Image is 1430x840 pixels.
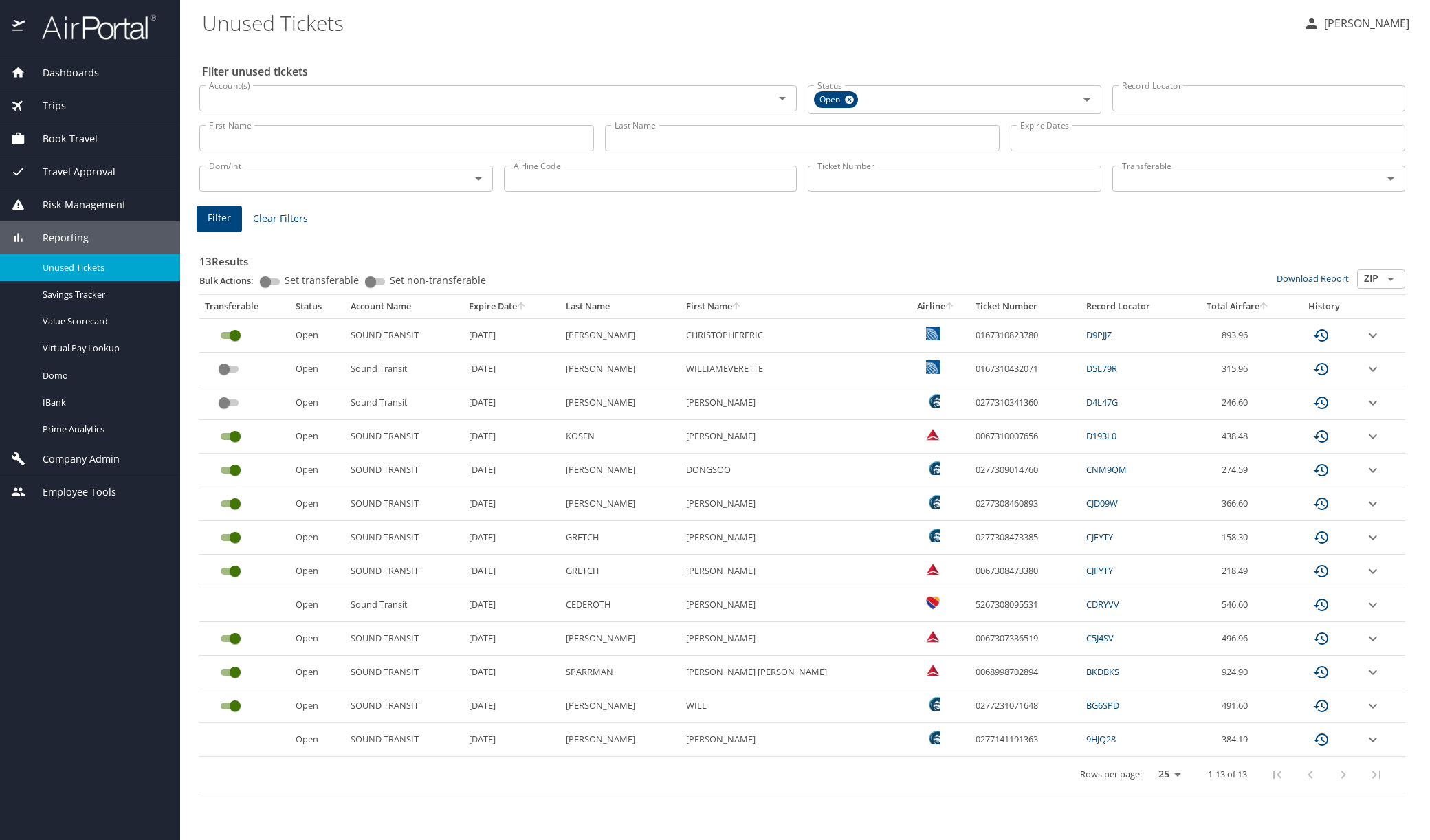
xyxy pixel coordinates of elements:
span: Prime Analytics [43,423,164,436]
span: Domo [43,369,164,382]
th: Status [290,295,345,318]
td: 496.96 [1186,622,1289,656]
td: 366.60 [1186,487,1289,521]
td: [PERSON_NAME] [560,689,681,723]
button: expand row [1365,731,1381,748]
td: 274.59 [1186,454,1289,487]
span: Savings Tracker [43,288,164,301]
td: SOUND TRANSIT [345,487,464,521]
a: BG6SPD [1086,699,1119,711]
th: Expire Date [463,295,560,318]
td: [DATE] [463,420,560,454]
td: Open [290,487,345,521]
td: DONGSOO [681,454,901,487]
span: Company Admin [25,452,120,467]
span: Risk Management [25,197,126,212]
span: Virtual Pay Lookup [43,342,164,355]
th: Record Locator [1081,295,1186,318]
a: D9PJJZ [1086,329,1112,341]
td: [DATE] [463,588,560,622]
a: Download Report [1277,272,1349,285]
td: [PERSON_NAME] [681,555,901,588]
td: [PERSON_NAME] [PERSON_NAME] [681,656,901,689]
td: Open [290,622,345,656]
td: Sound Transit [345,588,464,622]
button: sort [1259,302,1269,311]
td: SOUND TRANSIT [345,622,464,656]
td: 0277308460893 [970,487,1081,521]
td: 158.30 [1186,521,1289,555]
img: Delta Airlines [926,630,940,643]
img: Delta Airlines [926,428,940,441]
div: Transferable [205,300,285,313]
td: [PERSON_NAME] [560,622,681,656]
span: Open [814,93,848,107]
th: Ticket Number [970,295,1081,318]
span: Clear Filters [253,210,308,228]
td: [PERSON_NAME] [681,723,901,757]
button: Open [773,89,792,108]
button: Open [1381,269,1400,289]
td: 438.48 [1186,420,1289,454]
span: IBank [43,396,164,409]
div: Open [814,91,858,108]
img: Alaska Airlines [926,394,940,408]
img: airportal-logo.png [27,14,156,41]
button: expand row [1365,630,1381,647]
span: Book Travel [25,131,98,146]
span: Dashboards [25,65,99,80]
td: Sound Transit [345,353,464,386]
td: SOUND TRANSIT [345,454,464,487]
td: [DATE] [463,454,560,487]
td: SOUND TRANSIT [345,723,464,757]
span: Unused Tickets [43,261,164,274]
a: CNM9QM [1086,463,1127,476]
img: Alaska Airlines [926,697,940,711]
button: expand row [1365,664,1381,681]
button: expand row [1365,395,1381,411]
td: KOSEN [560,420,681,454]
td: [PERSON_NAME] [560,318,681,352]
img: Southwest Airlines [926,596,940,610]
td: GRETCH [560,521,681,555]
button: sort [517,302,527,311]
td: Open [290,656,345,689]
span: Filter [208,210,231,227]
button: sort [945,302,955,311]
td: Open [290,588,345,622]
img: United Airlines [926,360,940,374]
button: expand row [1365,496,1381,512]
img: Alaska Airlines [926,529,940,542]
td: 0167310823780 [970,318,1081,352]
img: United Airlines [926,327,940,340]
td: 491.60 [1186,689,1289,723]
button: [PERSON_NAME] [1298,11,1415,36]
th: Account Name [345,295,464,318]
p: Rows per page: [1080,770,1142,779]
td: 5267308095531 [970,588,1081,622]
td: [DATE] [463,555,560,588]
td: CEDEROTH [560,588,681,622]
a: 9HJQ28 [1086,733,1116,745]
td: 0277141191363 [970,723,1081,757]
a: C5J4SV [1086,632,1114,644]
td: Open [290,318,345,352]
span: Value Scorecard [43,315,164,328]
a: D4L47G [1086,396,1118,408]
span: Set transferable [285,276,359,285]
td: SOUND TRANSIT [345,656,464,689]
td: [PERSON_NAME] [560,487,681,521]
button: Open [1381,169,1400,188]
button: expand row [1365,597,1381,613]
table: custom pagination table [199,295,1405,793]
td: [PERSON_NAME] [560,386,681,420]
a: BKDBKS [1086,665,1119,678]
td: SOUND TRANSIT [345,555,464,588]
td: Open [290,689,345,723]
td: Open [290,521,345,555]
td: Open [290,555,345,588]
td: 384.19 [1186,723,1289,757]
td: [DATE] [463,689,560,723]
button: Clear Filters [247,206,313,232]
a: CJFYTY [1086,531,1113,543]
